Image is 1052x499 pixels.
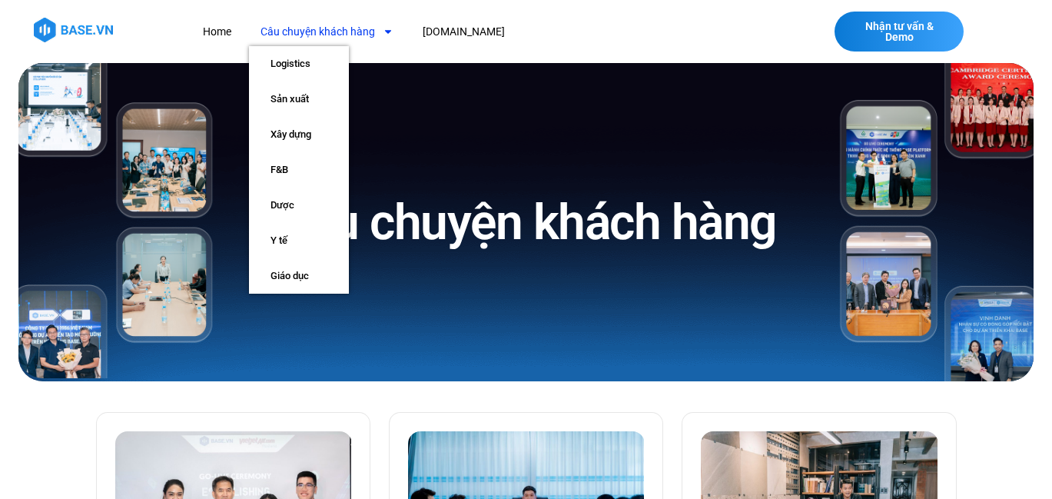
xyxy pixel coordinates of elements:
a: Y tế [249,223,349,258]
a: Câu chuyện khách hàng [249,18,405,46]
a: F&B [249,152,349,188]
a: Sản xuất [249,82,349,117]
h1: Câu chuyện khách hàng [276,191,776,254]
a: Logistics [249,46,349,82]
nav: Menu [191,18,751,46]
a: Home [191,18,243,46]
a: Xây dựng [249,117,349,152]
a: [DOMAIN_NAME] [411,18,516,46]
span: Nhận tư vấn & Demo [850,21,948,42]
a: Nhận tư vấn & Demo [835,12,964,52]
a: Giáo dục [249,258,349,294]
a: Dược [249,188,349,223]
ul: Câu chuyện khách hàng [249,46,349,294]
